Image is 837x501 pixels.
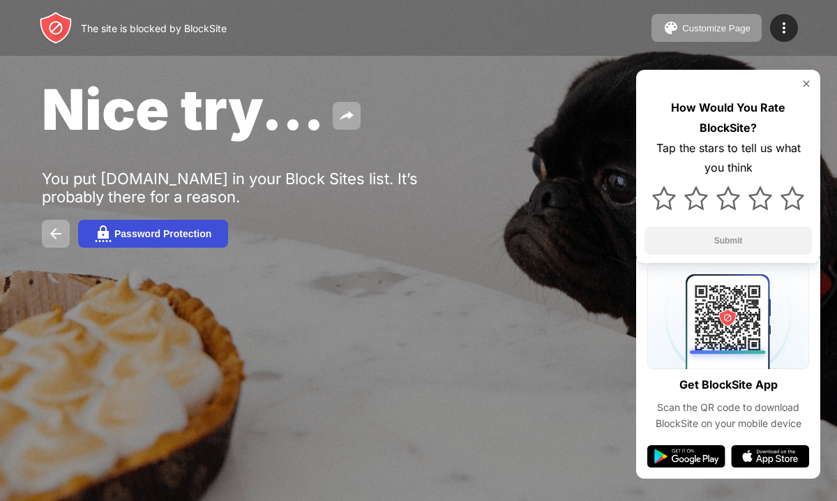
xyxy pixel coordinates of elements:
[652,186,676,210] img: star.svg
[651,14,762,42] button: Customize Page
[42,75,324,143] span: Nice try...
[647,400,809,431] div: Scan the QR code to download BlockSite on your mobile device
[801,78,812,89] img: rate-us-close.svg
[731,445,809,468] img: app-store.svg
[748,186,772,210] img: star.svg
[42,170,473,206] div: You put [DOMAIN_NAME] in your Block Sites list. It’s probably there for a reason.
[47,225,64,242] img: back.svg
[95,225,112,242] img: password.svg
[776,20,792,36] img: menu-icon.svg
[644,227,812,255] button: Submit
[39,11,73,45] img: header-logo.svg
[338,107,355,124] img: share.svg
[682,23,751,33] div: Customize Page
[679,375,778,395] div: Get BlockSite App
[663,20,679,36] img: pallet.svg
[647,445,725,468] img: google-play.svg
[114,228,211,239] div: Password Protection
[644,98,812,138] div: How Would You Rate BlockSite?
[81,22,227,34] div: The site is blocked by BlockSite
[716,186,740,210] img: star.svg
[644,138,812,179] div: Tap the stars to tell us what you think
[78,220,228,248] button: Password Protection
[781,186,804,210] img: star.svg
[684,186,708,210] img: star.svg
